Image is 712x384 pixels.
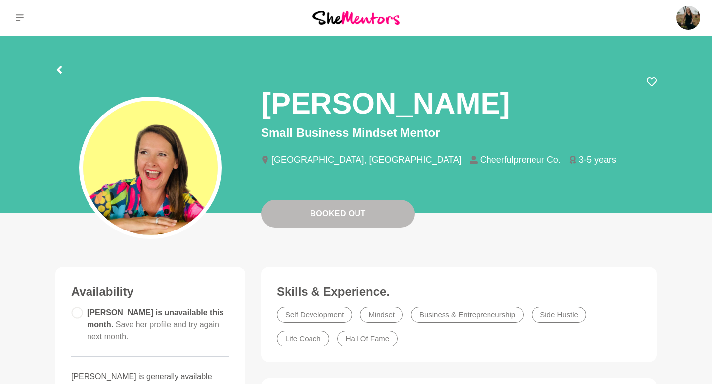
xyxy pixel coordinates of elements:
[261,85,510,122] h1: [PERSON_NAME]
[87,320,219,341] span: Save her profile and try again next month.
[71,284,229,299] h3: Availability
[277,284,641,299] h3: Skills & Experience.
[87,308,224,341] span: [PERSON_NAME] is unavailable this month.
[261,155,470,164] li: [GEOGRAPHIC_DATA], [GEOGRAPHIC_DATA]
[569,155,624,164] li: 3-5 years
[470,155,569,164] li: Cheerfulpreneur Co.
[312,11,400,24] img: She Mentors Logo
[261,124,657,142] p: Small Business Mindset Mentor
[676,6,700,30] img: Jess Smithies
